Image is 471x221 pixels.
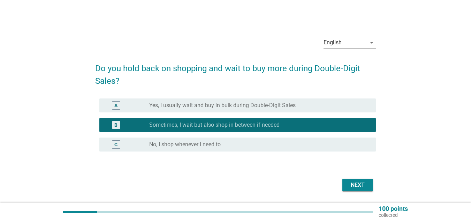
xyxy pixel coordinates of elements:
h2: Do you hold back on shopping and wait to buy more during Double-Digit Sales? [95,55,376,87]
p: 100 points [379,206,408,212]
p: collected [379,212,408,218]
div: B [114,121,117,129]
div: C [114,141,117,148]
i: arrow_drop_down [367,38,376,47]
div: English [324,39,342,46]
label: Sometimes, I wait but also shop in between if needed [149,121,280,128]
div: A [114,102,117,109]
label: No, I shop whenever I need to [149,141,221,148]
div: Next [348,181,367,189]
button: Next [342,179,373,191]
label: Yes, I usually wait and buy in bulk during Double-Digit Sales [149,102,296,109]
